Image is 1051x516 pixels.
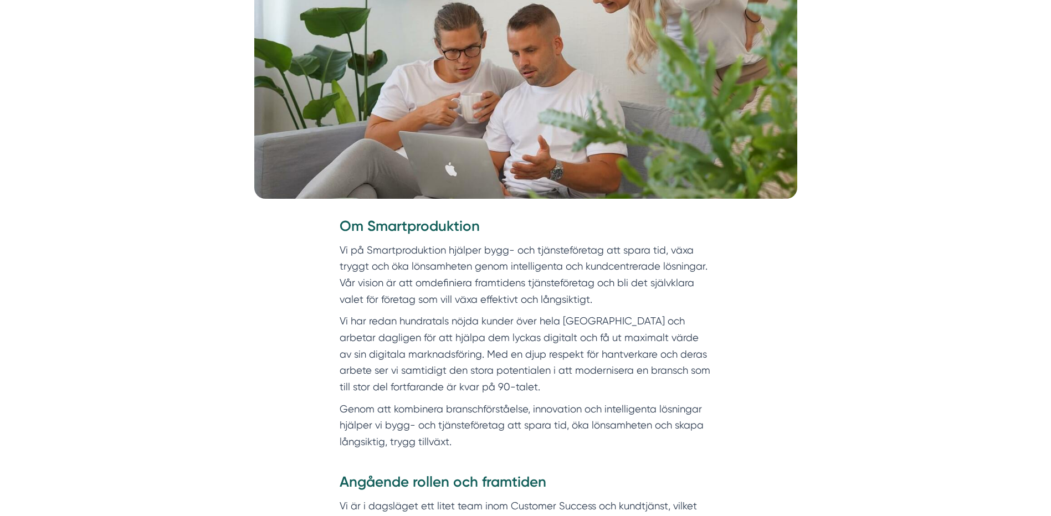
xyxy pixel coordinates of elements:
[340,218,480,235] strong: Om Smartproduktion
[340,313,712,395] p: Vi har redan hundratals nöjda kunder över hela [GEOGRAPHIC_DATA] och arbetar dagligen för att hjä...
[340,401,712,451] p: Genom att kombinera branschförståelse, innovation och intelligenta lösningar hjälper vi bygg- och...
[340,472,712,498] h3: Angående rollen och framtiden
[340,242,712,308] p: Vi på Smartproduktion hjälper bygg- och tjänsteföretag att spara tid, växa tryggt och öka lönsamh...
